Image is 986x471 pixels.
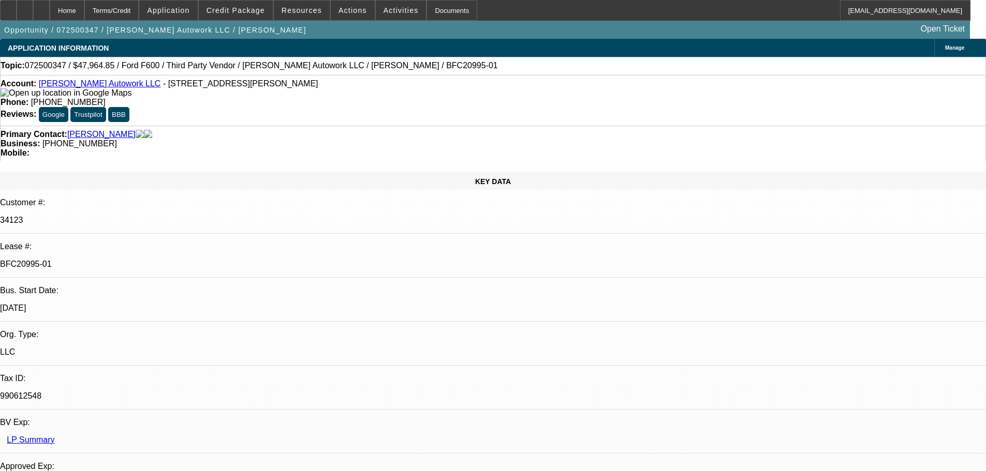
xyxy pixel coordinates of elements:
[384,6,419,14] span: Activities
[1,98,28,107] strong: Phone:
[39,107,68,122] button: Google
[1,88,131,98] img: Open up location in Google Maps
[475,177,511,186] span: KEY DATA
[147,6,189,14] span: Application
[1,79,36,88] strong: Account:
[67,130,136,139] a: [PERSON_NAME]
[274,1,330,20] button: Resources
[917,20,969,38] a: Open Ticket
[1,139,40,148] strong: Business:
[108,107,129,122] button: BBB
[7,435,54,444] a: LP Summary
[331,1,375,20] button: Actions
[207,6,265,14] span: Credit Package
[945,45,964,51] span: Manage
[31,98,106,107] span: [PHONE_NUMBER]
[1,130,67,139] strong: Primary Contact:
[39,79,161,88] a: [PERSON_NAME] Autowork LLC
[1,110,36,118] strong: Reviews:
[25,61,498,70] span: 072500347 / $47,964.85 / Ford F600 / Third Party Vendor / [PERSON_NAME] Autowork LLC / [PERSON_NA...
[199,1,273,20] button: Credit Package
[1,88,131,97] a: View Google Maps
[1,148,30,157] strong: Mobile:
[144,130,152,139] img: linkedin-icon.png
[4,26,306,34] span: Opportunity / 072500347 / [PERSON_NAME] Autowork LLC / [PERSON_NAME]
[282,6,322,14] span: Resources
[339,6,367,14] span: Actions
[376,1,426,20] button: Activities
[70,107,106,122] button: Trustpilot
[42,139,117,148] span: [PHONE_NUMBER]
[139,1,197,20] button: Application
[163,79,318,88] span: - [STREET_ADDRESS][PERSON_NAME]
[136,130,144,139] img: facebook-icon.png
[8,44,109,52] span: APPLICATION INFORMATION
[1,61,25,70] strong: Topic:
